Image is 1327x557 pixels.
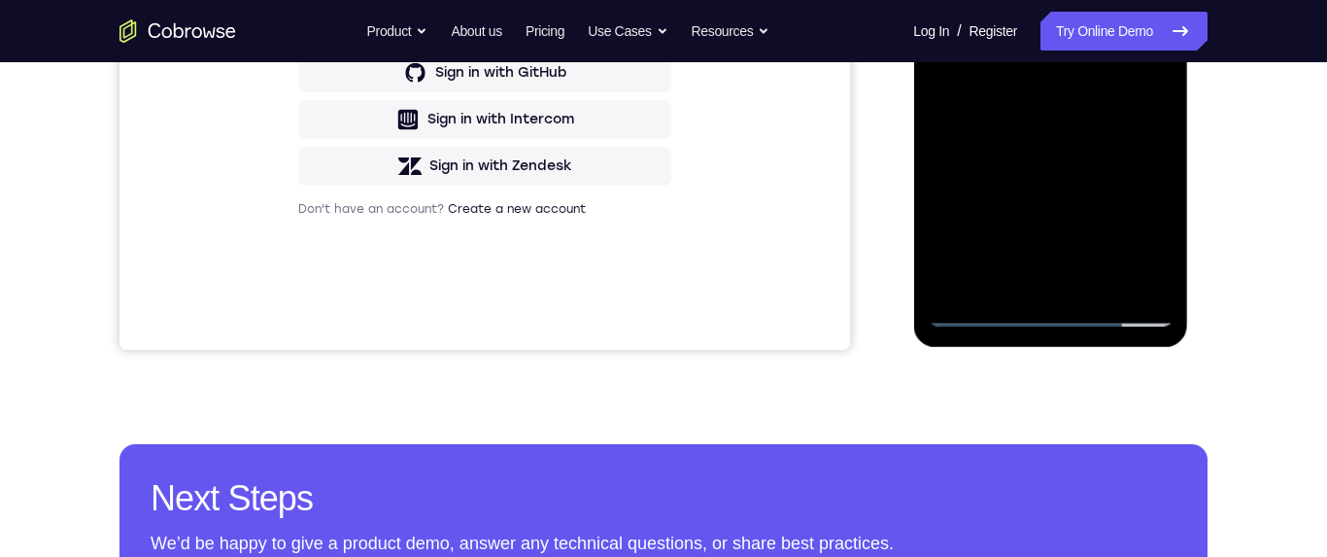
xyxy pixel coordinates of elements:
div: Sign in with GitHub [316,365,447,384]
p: Don't have an account? [179,503,552,518]
div: Sign in with Google [315,318,447,337]
a: Create a new account [328,504,466,517]
button: Sign in with Zendesk [179,448,552,487]
button: Use Cases [588,12,667,51]
input: Enter your email [190,186,540,205]
a: Go to the home page [119,19,236,43]
button: Sign in with GitHub [179,355,552,394]
button: Sign in with Intercom [179,401,552,440]
button: Resources [692,12,770,51]
a: Try Online Demo [1040,12,1208,51]
a: Log In [913,12,949,51]
button: Sign in [179,223,552,261]
p: We’d be happy to give a product demo, answer any technical questions, or share best practices. [151,530,1176,557]
h2: Next Steps [151,475,1176,522]
button: Product [367,12,428,51]
div: Sign in with Intercom [308,411,455,431]
a: Register [970,12,1017,51]
a: About us [451,12,501,51]
h1: Sign in to your account [179,133,552,160]
div: Sign in with Zendesk [310,458,453,477]
span: / [957,19,961,43]
button: Sign in with Google [179,308,552,347]
a: Pricing [526,12,564,51]
p: or [356,278,376,294]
